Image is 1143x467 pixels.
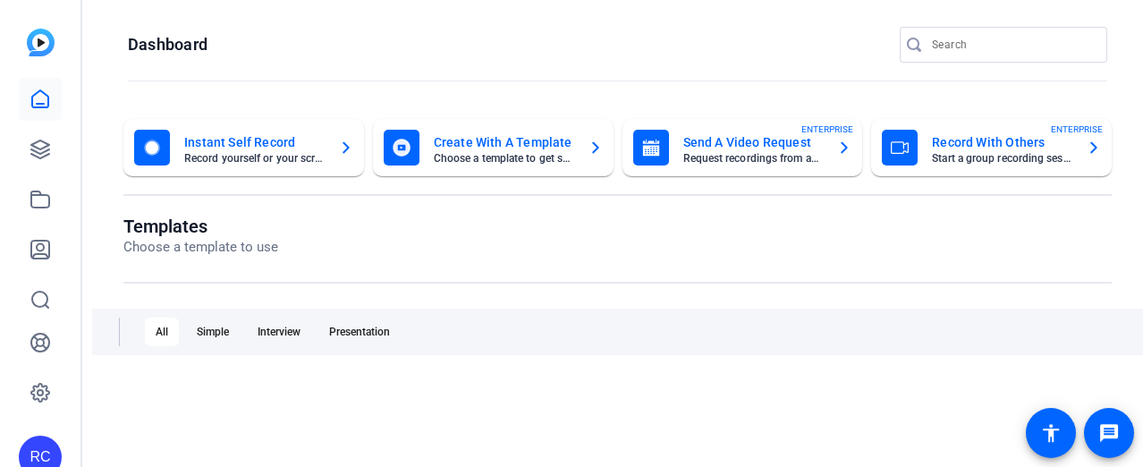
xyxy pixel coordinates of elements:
[186,318,240,346] div: Simple
[145,318,179,346] div: All
[1051,123,1103,136] span: ENTERPRISE
[1098,422,1120,444] mat-icon: message
[871,119,1112,176] button: Record With OthersStart a group recording sessionENTERPRISE
[932,153,1072,164] mat-card-subtitle: Start a group recording session
[373,119,614,176] button: Create With A TemplateChoose a template to get started
[932,34,1093,55] input: Search
[123,216,278,237] h1: Templates
[27,29,55,56] img: blue-gradient.svg
[123,237,278,258] p: Choose a template to use
[683,153,824,164] mat-card-subtitle: Request recordings from anyone, anywhere
[123,119,364,176] button: Instant Self RecordRecord yourself or your screen
[622,119,863,176] button: Send A Video RequestRequest recordings from anyone, anywhereENTERPRISE
[247,318,311,346] div: Interview
[1040,422,1062,444] mat-icon: accessibility
[184,132,325,153] mat-card-title: Instant Self Record
[683,132,824,153] mat-card-title: Send A Video Request
[184,153,325,164] mat-card-subtitle: Record yourself or your screen
[434,132,574,153] mat-card-title: Create With A Template
[801,123,853,136] span: ENTERPRISE
[318,318,401,346] div: Presentation
[932,132,1072,153] mat-card-title: Record With Others
[434,153,574,164] mat-card-subtitle: Choose a template to get started
[128,34,207,55] h1: Dashboard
